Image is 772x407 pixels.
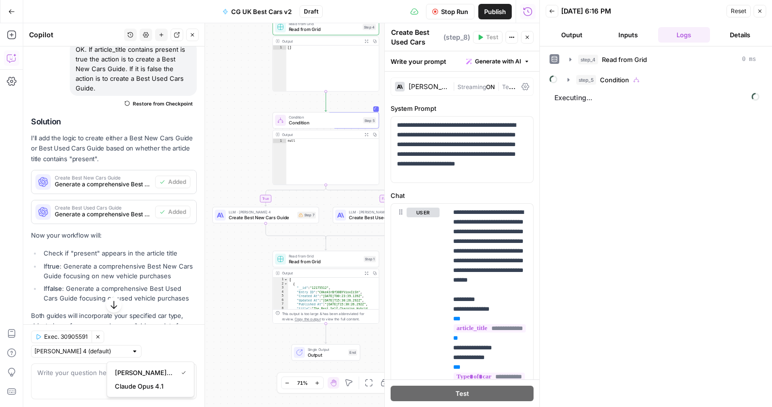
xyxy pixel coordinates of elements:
[31,331,92,343] button: Exec. 30905591
[282,311,376,322] div: This output is too large & has been abbreviated for review. to view the full content.
[41,284,197,303] li: If : Generate a comprehensive Best Used Cars Guide focusing on used vehicle purchases
[272,344,379,361] div: Single OutputOutputEnd
[363,117,376,123] div: Step 5
[231,7,292,16] span: CG UK Best Cars v2
[462,55,534,68] button: Generate with AI
[289,26,360,33] span: Read from Grid
[600,75,629,85] span: Condition
[333,207,440,223] div: LLM · [PERSON_NAME] 4Create Best Used Cars GuideStep 8
[456,389,469,398] span: Test
[546,27,598,43] button: Output
[297,211,315,218] div: Step 7
[273,298,288,302] div: 6
[602,55,647,64] span: Read from Grid
[426,4,474,19] button: Stop Run
[70,42,197,96] div: OK. If article_title contains present is true the action is to create a Best New Cars Guide. If i...
[272,251,379,323] div: Read from GridRead from GridStep 1Output[ { "__id":"12175512", "Entry ID":"CHke43rBf30BYVioxIiSh"...
[385,51,539,71] div: Write your prompt
[362,24,376,30] div: Step 4
[391,386,534,401] button: Test
[289,253,361,258] span: Read from Grid
[34,347,127,356] input: Claude Sonnet 4 (default)
[212,207,319,223] div: LLM · [PERSON_NAME] 4Create Best New Cars GuideStep 7
[282,271,361,276] div: Output
[742,55,756,64] span: 0 ms
[265,185,326,206] g: Edge from step_5 to step_7
[297,379,308,387] span: 71%
[44,332,88,341] span: Exec. 30905591
[282,132,361,137] div: Output
[473,31,503,44] button: Test
[391,191,534,200] label: Chat
[272,19,379,91] div: Read from GridRead from GridStep 4Output[]
[133,100,193,107] span: Restore from Checkpoint
[273,282,288,286] div: 2
[284,278,288,282] span: Toggle code folding, rows 1 through 16
[518,83,527,90] span: 0.3
[304,7,318,16] span: Draft
[273,294,288,299] div: 5
[31,311,197,352] p: Both guides will incorporate your specified car type, drivetrain preferences, and any available c...
[55,205,151,210] span: Create Best Used Cars Guide
[576,75,596,85] span: step_5
[486,83,495,90] span: ON
[168,178,186,186] span: Added
[326,224,386,240] g: Edge from step_8 to step_5-conditional-end
[272,112,379,185] div: ConditionConditionStep 5Outputnull
[407,208,440,217] button: user
[731,7,746,15] span: Reset
[55,180,151,189] span: Generate a comprehensive Best New Cars Guide based on the retrieved car data and article information
[441,7,468,16] span: Stop Run
[282,38,361,44] div: Output
[155,176,190,188] button: Added
[714,27,766,43] button: Details
[273,45,286,50] div: 1
[363,256,376,262] div: Step 1
[289,120,361,126] span: Condition
[289,21,360,27] span: Read from Grid
[289,115,361,120] span: Condition
[266,224,326,240] g: Edge from step_7 to step_5-conditional-end
[658,27,710,43] button: Logs
[115,381,182,391] span: Claude Opus 4.1
[55,210,151,219] span: Generate a comprehensive Best Used Cars Guide based on the retrieved car data and article informa...
[155,206,190,218] button: Added
[295,317,321,321] span: Copy the output
[325,91,327,111] g: Edge from step_4 to step_5
[478,4,512,19] button: Publish
[31,133,197,164] p: I'll add the logic to create either a Best New Cars Guide or Best Used Cars Guide based on whethe...
[289,258,361,265] span: Read from Grid
[578,55,598,64] span: step_4
[325,324,327,344] g: Edge from step_1 to end
[325,238,327,250] g: Edge from step_5-conditional-end to step_1
[273,302,288,307] div: 7
[457,83,486,90] span: Streaming
[349,214,415,221] span: Create Best Used Cars Guide
[273,139,286,143] div: 1
[31,117,197,126] h2: Solution
[31,230,197,241] p: Now your workflow will:
[168,208,186,216] span: Added
[284,282,288,286] span: Toggle code folding, rows 2 through 15
[391,104,534,113] label: System Prompt
[484,7,506,16] span: Publish
[41,261,197,281] li: If : Generate a comprehensive Best New Cars Guide focusing on new vehicle purchases
[495,81,502,91] span: |
[273,278,288,282] div: 1
[273,306,288,315] div: 8
[409,83,449,90] div: [PERSON_NAME] 4
[486,33,498,42] span: Test
[443,32,470,42] span: ( step_8 )
[453,81,457,91] span: |
[602,27,654,43] button: Inputs
[229,209,295,214] span: LLM · [PERSON_NAME] 4
[55,175,151,180] span: Create Best New Cars Guide
[29,30,121,40] div: Copilot
[551,90,762,106] span: Executing...
[121,98,197,109] button: Restore from Checkpoint
[391,28,441,57] textarea: Create Best Used Cars Guide
[273,290,288,294] div: 4
[41,248,197,258] li: Check if "present" appears in the article title
[475,57,521,66] span: Generate with AI
[47,262,60,270] strong: true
